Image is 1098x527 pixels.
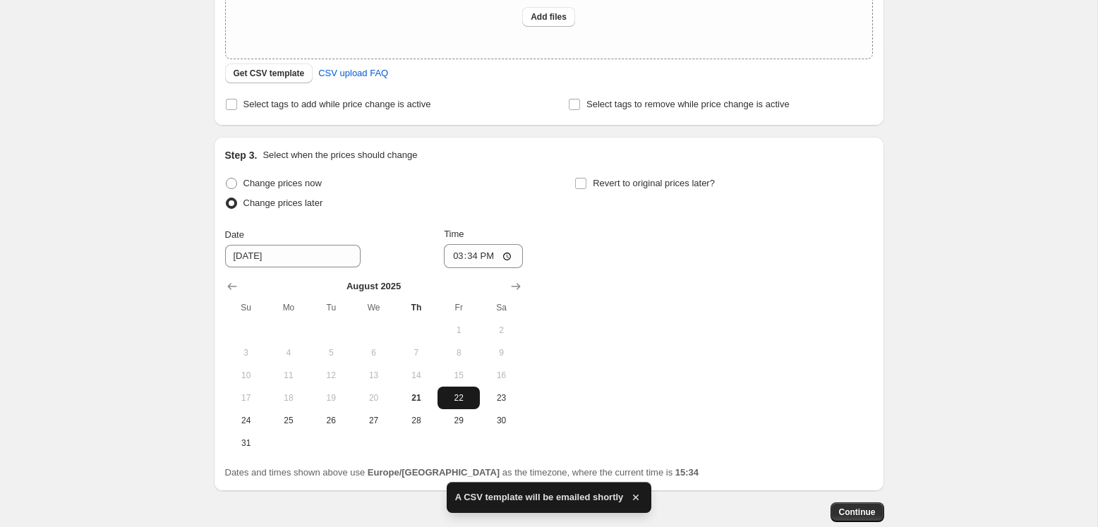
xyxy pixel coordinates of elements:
[531,11,567,23] span: Add files
[395,296,438,319] th: Thursday
[395,341,438,364] button: Thursday August 7 2025
[485,325,517,336] span: 2
[485,347,517,358] span: 9
[231,347,262,358] span: 3
[586,99,790,109] span: Select tags to remove while price change is active
[315,370,346,381] span: 12
[506,277,526,296] button: Show next month, September 2025
[455,490,624,504] span: A CSV template will be emailed shortly
[352,409,394,432] button: Wednesday August 27 2025
[225,432,267,454] button: Sunday August 31 2025
[225,148,258,162] h2: Step 3.
[267,341,310,364] button: Monday August 4 2025
[438,341,480,364] button: Friday August 8 2025
[225,409,267,432] button: Sunday August 24 2025
[522,7,575,27] button: Add files
[831,502,884,522] button: Continue
[225,364,267,387] button: Sunday August 10 2025
[225,229,244,240] span: Date
[225,63,313,83] button: Get CSV template
[368,467,500,478] b: Europe/[GEOGRAPHIC_DATA]
[358,415,389,426] span: 27
[438,364,480,387] button: Friday August 15 2025
[243,198,323,208] span: Change prices later
[231,302,262,313] span: Su
[225,296,267,319] th: Sunday
[443,302,474,313] span: Fr
[443,347,474,358] span: 8
[263,148,417,162] p: Select when the prices should change
[318,66,388,80] span: CSV upload FAQ
[352,364,394,387] button: Wednesday August 13 2025
[273,370,304,381] span: 11
[485,302,517,313] span: Sa
[231,437,262,449] span: 31
[401,370,432,381] span: 14
[315,415,346,426] span: 26
[234,68,305,79] span: Get CSV template
[273,347,304,358] span: 4
[438,387,480,409] button: Friday August 22 2025
[231,370,262,381] span: 10
[480,296,522,319] th: Saturday
[267,387,310,409] button: Monday August 18 2025
[444,229,464,239] span: Time
[310,341,352,364] button: Tuesday August 5 2025
[443,392,474,404] span: 22
[231,392,262,404] span: 17
[310,409,352,432] button: Tuesday August 26 2025
[358,370,389,381] span: 13
[225,245,361,267] input: 8/21/2025
[438,319,480,341] button: Friday August 1 2025
[438,409,480,432] button: Friday August 29 2025
[352,341,394,364] button: Wednesday August 6 2025
[401,347,432,358] span: 7
[310,364,352,387] button: Tuesday August 12 2025
[480,341,522,364] button: Saturday August 9 2025
[480,409,522,432] button: Saturday August 30 2025
[225,387,267,409] button: Sunday August 17 2025
[839,507,876,518] span: Continue
[310,62,397,85] a: CSV upload FAQ
[273,302,304,313] span: Mo
[443,325,474,336] span: 1
[480,364,522,387] button: Saturday August 16 2025
[358,302,389,313] span: We
[593,178,715,188] span: Revert to original prices later?
[443,370,474,381] span: 15
[310,296,352,319] th: Tuesday
[315,392,346,404] span: 19
[267,296,310,319] th: Monday
[315,347,346,358] span: 5
[310,387,352,409] button: Tuesday August 19 2025
[243,99,431,109] span: Select tags to add while price change is active
[225,467,699,478] span: Dates and times shown above use as the timezone, where the current time is
[395,387,438,409] button: Today Thursday August 21 2025
[485,370,517,381] span: 16
[225,341,267,364] button: Sunday August 3 2025
[358,392,389,404] span: 20
[480,387,522,409] button: Saturday August 23 2025
[358,347,389,358] span: 6
[485,415,517,426] span: 30
[315,302,346,313] span: Tu
[675,467,699,478] b: 15:34
[352,387,394,409] button: Wednesday August 20 2025
[401,415,432,426] span: 28
[438,296,480,319] th: Friday
[273,392,304,404] span: 18
[222,277,242,296] button: Show previous month, July 2025
[395,409,438,432] button: Thursday August 28 2025
[267,409,310,432] button: Monday August 25 2025
[485,392,517,404] span: 23
[480,319,522,341] button: Saturday August 2 2025
[443,415,474,426] span: 29
[401,392,432,404] span: 21
[395,364,438,387] button: Thursday August 14 2025
[273,415,304,426] span: 25
[231,415,262,426] span: 24
[267,364,310,387] button: Monday August 11 2025
[243,178,322,188] span: Change prices now
[444,244,523,268] input: 12:00
[352,296,394,319] th: Wednesday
